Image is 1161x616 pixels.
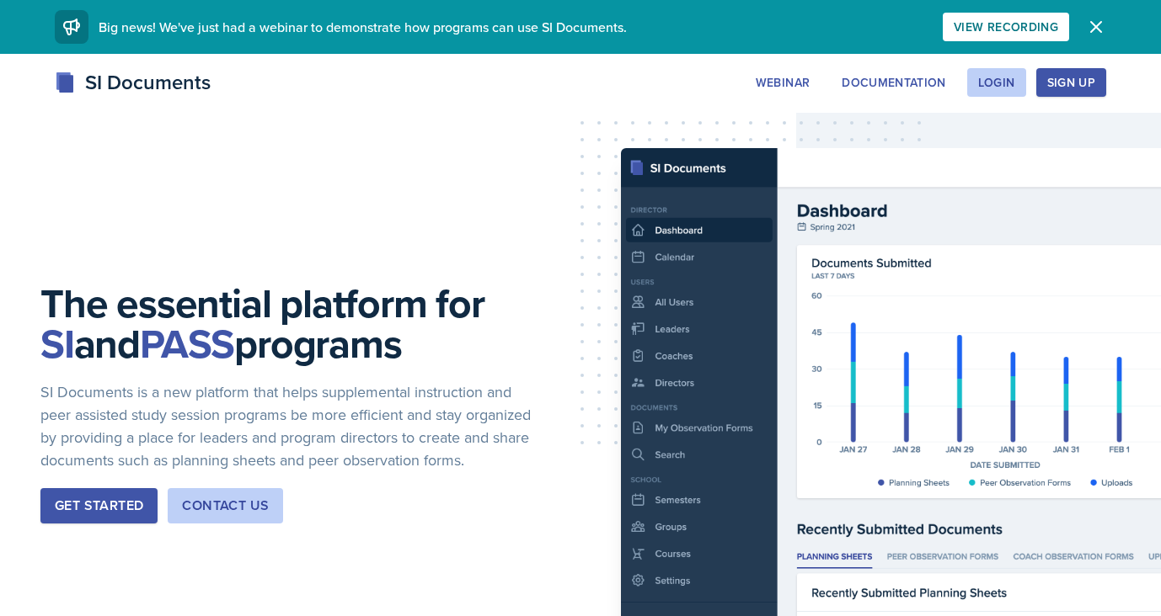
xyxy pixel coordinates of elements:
[954,20,1058,34] div: View Recording
[55,496,143,516] div: Get Started
[978,76,1015,89] div: Login
[831,68,957,97] button: Documentation
[40,488,158,523] button: Get Started
[1047,76,1095,89] div: Sign Up
[756,76,810,89] div: Webinar
[55,67,211,98] div: SI Documents
[745,68,821,97] button: Webinar
[1036,68,1106,97] button: Sign Up
[168,488,283,523] button: Contact Us
[99,18,627,36] span: Big news! We've just had a webinar to demonstrate how programs can use SI Documents.
[842,76,946,89] div: Documentation
[182,496,269,516] div: Contact Us
[943,13,1069,41] button: View Recording
[967,68,1026,97] button: Login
